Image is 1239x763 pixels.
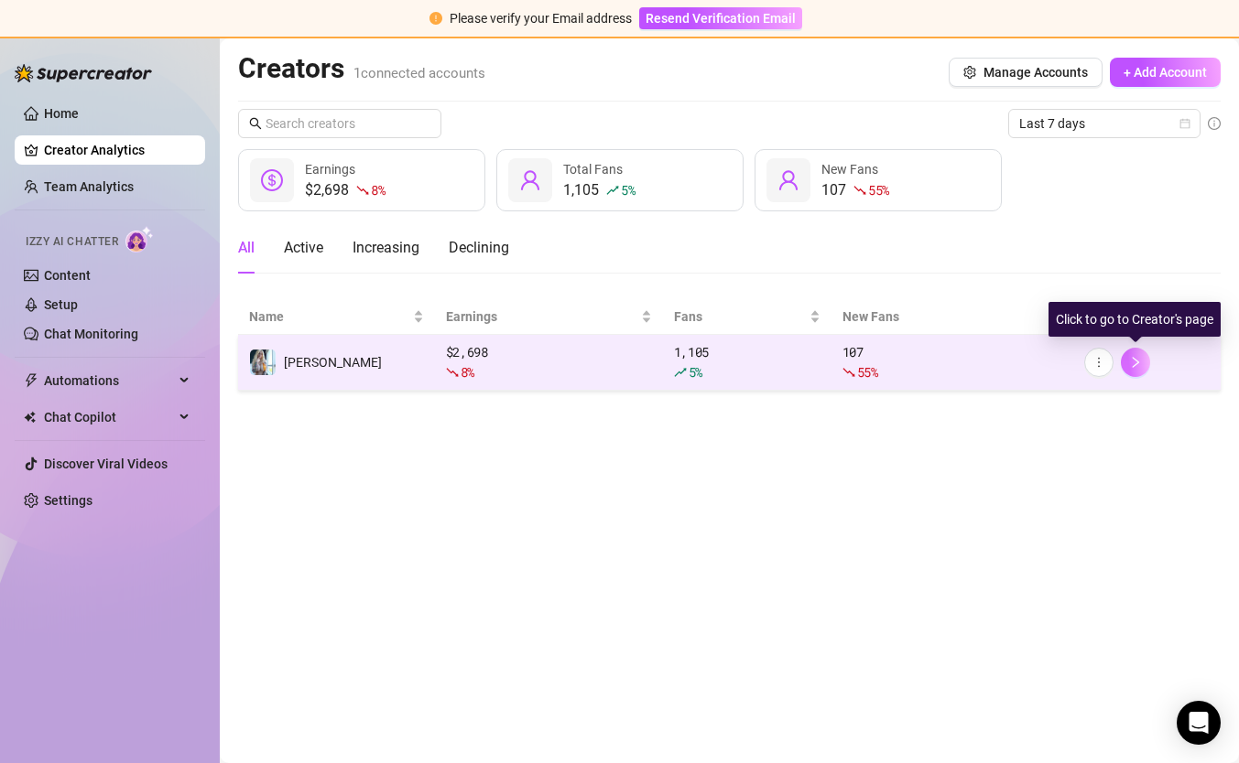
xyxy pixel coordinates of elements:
[842,342,1062,382] div: 107
[1049,302,1221,337] div: Click to go to Creator's page
[44,327,138,341] a: Chat Monitoring
[249,306,409,327] span: Name
[44,179,134,194] a: Team Analytics
[353,65,485,81] span: 1 connected accounts
[44,297,78,312] a: Setup
[261,169,283,191] span: dollar-circle
[963,66,976,79] span: setting
[689,363,702,381] span: 5 %
[563,179,635,201] div: 1,105
[842,306,1048,327] span: New Fans
[646,11,796,26] span: Resend Verification Email
[1110,58,1221,87] button: + Add Account
[435,299,663,335] th: Earnings
[250,349,276,375] img: Elizabeth
[284,237,323,259] div: Active
[984,65,1088,80] span: Manage Accounts
[1179,118,1190,129] span: calendar
[238,51,485,86] h2: Creators
[853,184,866,197] span: fall
[238,237,255,259] div: All
[44,403,174,432] span: Chat Copilot
[674,342,821,382] div: 1,105
[842,366,855,379] span: fall
[44,135,190,165] a: Creator Analytics
[777,169,799,191] span: user
[449,237,509,259] div: Declining
[674,306,806,327] span: Fans
[44,457,168,471] a: Discover Viral Videos
[15,64,152,82] img: logo-BBDzfeDw.svg
[1177,701,1221,745] div: Open Intercom Messenger
[44,106,79,121] a: Home
[831,299,1073,335] th: New Fans
[1129,356,1142,369] span: right
[639,7,802,29] button: Resend Verification Email
[868,181,889,199] span: 55 %
[1092,356,1105,369] span: more
[284,355,382,370] span: [PERSON_NAME]
[1208,117,1221,130] span: info-circle
[857,363,878,381] span: 55 %
[821,179,889,201] div: 107
[821,162,878,177] span: New Fans
[24,373,38,388] span: thunderbolt
[249,117,262,130] span: search
[606,184,619,197] span: rise
[446,306,637,327] span: Earnings
[519,169,541,191] span: user
[621,181,635,199] span: 5 %
[353,237,419,259] div: Increasing
[446,342,652,382] div: $ 2,698
[450,8,632,28] div: Please verify your Email address
[24,411,36,424] img: Chat Copilot
[429,12,442,25] span: exclamation-circle
[446,366,459,379] span: fall
[371,181,385,199] span: 8 %
[44,366,174,395] span: Automations
[663,299,831,335] th: Fans
[461,363,474,381] span: 8 %
[1124,65,1207,80] span: + Add Account
[305,162,355,177] span: Earnings
[949,58,1103,87] button: Manage Accounts
[356,184,369,197] span: fall
[1121,348,1150,377] button: right
[305,179,385,201] div: $2,698
[44,493,92,508] a: Settings
[674,366,687,379] span: rise
[44,268,91,283] a: Content
[238,299,435,335] th: Name
[266,113,416,134] input: Search creators
[1019,110,1190,137] span: Last 7 days
[125,226,154,253] img: AI Chatter
[26,233,118,251] span: Izzy AI Chatter
[563,162,623,177] span: Total Fans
